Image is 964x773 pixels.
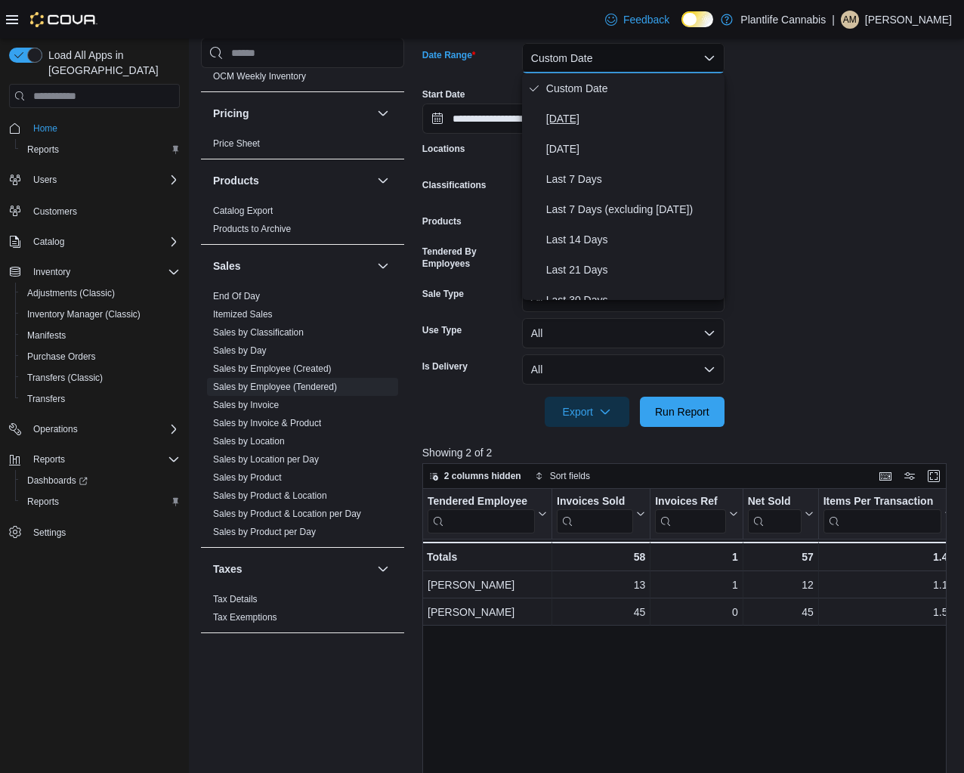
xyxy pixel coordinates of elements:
h3: Products [213,173,259,188]
label: Locations [422,143,465,155]
label: Date Range [422,49,476,61]
div: Net Sold [747,495,801,509]
p: [PERSON_NAME] [865,11,952,29]
span: End Of Day [213,290,260,302]
span: Price Sheet [213,138,260,150]
button: Customers [3,199,186,221]
a: Sales by Location [213,436,285,447]
span: Inventory Manager (Classic) [27,308,141,320]
button: Products [213,173,371,188]
button: Settings [3,521,186,543]
span: Itemized Sales [213,308,273,320]
span: Sales by Location per Day [213,453,319,465]
span: Sales by Invoice & Product [213,417,321,429]
a: Sales by Product [213,472,282,483]
button: Home [3,117,186,139]
div: 1.47 [823,548,953,566]
div: 57 [747,548,813,566]
div: Products [201,202,404,244]
span: Purchase Orders [27,351,96,363]
button: Reports [3,449,186,470]
span: Home [33,122,57,135]
a: Transfers (Classic) [21,369,109,387]
button: Inventory Manager (Classic) [15,304,186,325]
a: Purchase Orders [21,348,102,366]
button: Transfers (Classic) [15,367,186,388]
div: Net Sold [747,495,801,533]
button: Sales [213,258,371,274]
span: OCM Weekly Inventory [213,70,306,82]
span: Sales by Location [213,435,285,447]
a: Sales by Invoice [213,400,279,410]
div: Sales [201,287,404,547]
span: Last 14 Days [546,230,718,249]
div: Invoices Ref [655,495,725,509]
a: Home [27,119,63,138]
span: Reports [21,141,180,159]
span: Custom Date [546,79,718,97]
button: Sales [374,257,392,275]
a: Sales by Invoice & Product [213,418,321,428]
div: Totals [427,548,547,566]
span: Operations [27,420,180,438]
span: Reports [27,450,180,468]
span: 2 columns hidden [444,470,521,482]
span: Catalog Export [213,205,273,217]
span: Users [27,171,180,189]
span: Tax Details [213,593,258,605]
button: Net Sold [747,495,813,533]
span: Sales by Day [213,345,267,357]
span: Sales by Classification [213,326,304,339]
div: [PERSON_NAME] [428,576,547,594]
button: Products [374,172,392,190]
span: Reports [27,144,59,156]
button: Catalog [27,233,70,251]
a: Feedback [599,5,675,35]
a: Manifests [21,326,72,345]
h3: Taxes [213,561,243,577]
button: 2 columns hidden [423,467,527,485]
a: Products to Archive [213,224,291,234]
a: Reports [21,141,65,159]
a: Sales by Employee (Tendered) [213,382,337,392]
button: Enter fullscreen [925,467,943,485]
span: Settings [27,523,180,542]
a: Sales by Location per Day [213,454,319,465]
label: Use Type [422,324,462,336]
span: Dark Mode [681,27,682,28]
button: Reports [27,450,71,468]
nav: Complex example [9,111,180,583]
button: Adjustments (Classic) [15,283,186,304]
button: Operations [3,419,186,440]
a: Sales by Day [213,345,267,356]
a: Transfers [21,390,71,408]
span: Sales by Product [213,472,282,484]
span: Dashboards [21,472,180,490]
span: Tax Exemptions [213,611,277,623]
span: Settings [33,527,66,539]
span: Products to Archive [213,223,291,235]
span: Purchase Orders [21,348,180,366]
button: Catalog [3,231,186,252]
span: Reports [33,453,65,465]
span: Catalog [33,236,64,248]
label: Tendered By Employees [422,246,516,270]
button: Custom Date [522,43,725,73]
label: Is Delivery [422,360,468,373]
span: Last 30 Days [546,291,718,309]
span: Transfers [21,390,180,408]
p: Showing 2 of 2 [422,445,952,460]
div: 45 [748,603,814,621]
a: Settings [27,524,72,542]
a: Inventory Manager (Classic) [21,305,147,323]
button: Taxes [213,561,371,577]
div: Select listbox [522,73,725,300]
span: Users [33,174,57,186]
button: Keyboard shortcuts [876,467,894,485]
span: Transfers (Classic) [27,372,103,384]
div: Items Per Transaction [823,495,941,533]
span: [DATE] [546,110,718,128]
div: Items Per Transaction [823,495,941,509]
div: 1 [655,576,737,594]
button: All [522,318,725,348]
